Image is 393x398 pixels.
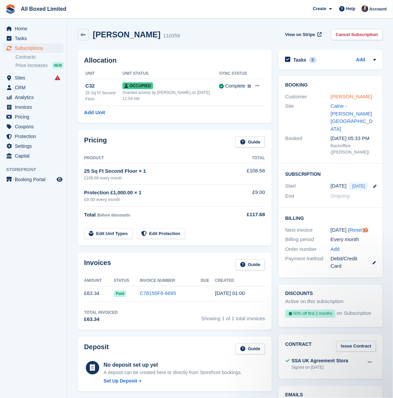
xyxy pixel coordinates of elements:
[238,153,265,164] th: Total
[15,175,55,184] span: Booking Portal
[331,94,372,99] a: [PERSON_NAME]
[283,29,323,40] a: View on Stripe
[84,68,122,79] th: Unit
[285,102,331,133] div: Site
[15,132,55,141] span: Protection
[3,93,64,102] a: menu
[285,236,331,243] div: Billing period
[285,170,376,177] h2: Subscription
[3,151,64,161] a: menu
[201,310,265,324] span: Showing 1 of 1 total invoices
[346,5,356,12] span: Help
[3,34,64,43] a: menu
[3,112,64,122] a: menu
[15,122,55,131] span: Coupons
[97,213,130,218] span: Before discounts
[331,226,376,234] div: [DATE] ( )
[104,378,242,385] a: Set Up Deposit
[285,226,331,234] div: Next invoice
[3,102,64,112] a: menu
[15,43,55,53] span: Subscriptions
[84,167,238,175] div: 25 Sq Ft Second Floor × 1
[349,182,368,190] span: [DATE]
[331,135,376,142] div: [DATE] 05:33 PM
[292,358,349,365] div: SSA UK Agreement Stora
[238,163,265,185] td: £108.68
[285,192,331,200] div: End
[356,56,365,64] a: Add
[15,151,55,161] span: Capital
[122,82,153,89] span: Occupied
[84,316,118,324] div: £63.34
[18,3,69,14] a: All Boxed Limited
[84,189,238,197] div: Protection £1,000.00 × 1
[337,310,371,321] span: on Subscription
[84,259,111,270] h2: Invoices
[15,62,48,69] span: Price increases
[15,62,64,69] a: Price increases NEW
[285,310,335,318] div: 50% off first 2 months
[15,73,55,82] span: Sites
[6,166,67,173] span: Storefront
[15,112,55,122] span: Pricing
[215,276,265,287] th: Created
[331,255,376,270] div: Debit/Credit Card
[55,75,60,80] i: Smart entry sync failures have occurred
[369,6,387,12] span: Account
[236,343,265,355] a: Guide
[3,24,64,33] a: menu
[285,341,312,352] h2: Contract
[104,361,242,369] div: No deposit set up yet
[201,276,215,287] th: Due
[285,31,315,38] span: View on Stripe
[236,259,265,270] a: Guide
[3,122,64,131] a: menu
[219,68,251,79] th: Sync Status
[140,276,201,287] th: Invoice Number
[56,175,64,184] a: Preview store
[331,193,350,199] span: Ongoing
[104,378,137,385] div: Set Up Deposit
[285,93,331,101] div: Customer
[285,291,376,297] h2: Discounts
[285,214,376,221] h2: Billing
[331,142,376,156] div: Backoffice ([PERSON_NAME])
[93,30,160,39] h2: [PERSON_NAME]
[293,57,307,63] h2: Tasks
[114,276,140,287] th: Status
[285,245,331,253] div: Order number
[84,228,133,239] a: Edit Unit Types
[236,136,265,147] a: Guide
[331,182,347,190] time: 2025-09-26 00:00:00 UTC
[15,102,55,112] span: Invoices
[84,153,238,164] th: Product
[84,276,114,287] th: Amount
[85,82,122,90] div: C32
[238,185,265,207] td: £9.00
[363,227,369,233] div: Tooltip anchor
[285,393,376,398] h2: Emails
[3,175,64,184] a: menu
[84,343,109,355] h2: Deposit
[3,43,64,53] a: menu
[163,32,180,40] div: 110359
[114,291,126,297] span: Paid
[3,73,64,82] a: menu
[84,286,114,301] td: £63.34
[285,135,331,156] div: Booked
[3,132,64,141] a: menu
[122,90,219,102] div: Granted access by [PERSON_NAME] on [DATE] 11:54 AM
[309,57,317,63] div: 0
[285,298,344,306] div: Active on this subscription
[285,255,331,270] div: Payment method
[331,236,376,243] div: Every month
[331,103,373,132] a: Calne -[PERSON_NAME][GEOGRAPHIC_DATA]
[313,5,326,12] span: Create
[336,341,376,352] a: Issue Contract
[15,34,55,43] span: Tasks
[15,93,55,102] span: Analytics
[215,291,245,296] time: 2025-09-26 00:00:27 UTC
[52,62,64,69] div: NEW
[104,369,242,376] p: A deposit can be created here or directly from Storefront bookings.
[331,29,383,40] a: Cancel Subscription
